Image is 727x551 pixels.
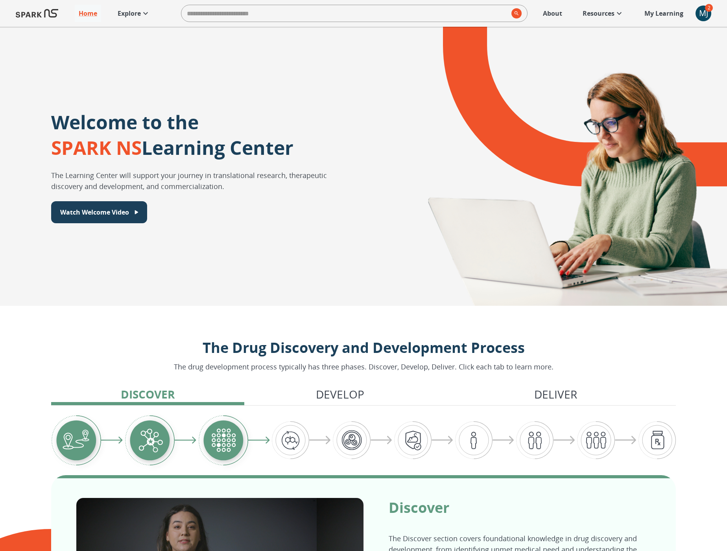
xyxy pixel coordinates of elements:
[371,436,392,445] img: arrow-right
[539,5,566,22] a: About
[554,436,575,445] img: arrow-right
[51,135,142,160] span: SPARK NS
[51,415,676,466] div: Graphic showing the progression through the Discover, Develop, and Deliver pipeline, highlighting...
[121,386,175,402] p: Discover
[101,437,123,444] img: arrow-right
[75,5,101,22] a: Home
[696,6,711,21] button: account of current user
[60,208,129,217] p: Watch Welcome Video
[583,9,614,18] p: Resources
[175,437,196,444] img: arrow-right
[248,437,270,444] img: arrow-right
[389,498,651,517] p: Discover
[118,9,141,18] p: Explore
[644,9,683,18] p: My Learning
[705,4,713,12] span: 2
[174,362,554,372] p: The drug development process typically has three phases. Discover, Develop, Deliver. Click each t...
[389,27,727,306] div: A montage of drug development icons and a SPARK NS logo design element
[174,337,554,358] p: The Drug Discovery and Development Process
[640,5,688,22] a: My Learning
[316,386,364,402] p: Develop
[79,9,97,18] p: Home
[16,4,58,23] img: Logo of SPARK at Stanford
[51,170,355,192] p: The Learning Center will support your journey in translational research, therapeutic discovery an...
[51,201,147,223] button: Watch Welcome Video
[696,6,711,21] div: MJ
[543,9,562,18] p: About
[51,109,293,160] p: Welcome to the Learning Center
[508,5,522,22] button: search
[114,5,154,22] a: Explore
[579,5,628,22] a: Resources
[309,436,331,445] img: arrow-right
[615,436,637,445] img: arrow-right
[493,436,514,445] img: arrow-right
[534,386,577,402] p: Deliver
[432,436,453,445] img: arrow-right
